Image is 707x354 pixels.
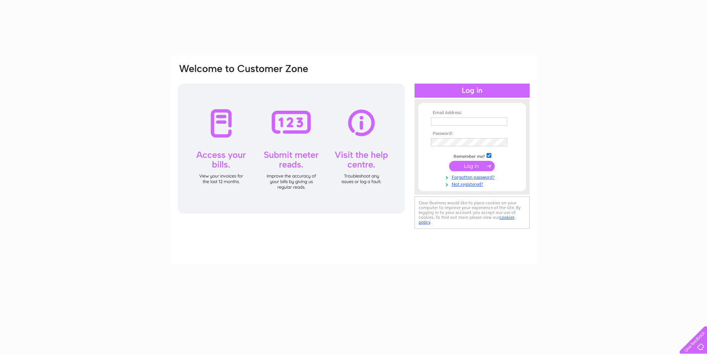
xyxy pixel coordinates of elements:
[431,180,515,187] a: Not registered?
[419,215,514,225] a: cookies policy
[429,131,515,136] th: Password:
[429,110,515,116] th: Email Address:
[415,197,530,229] div: Clear Business would like to place cookies on your computer to improve your experience of the sit...
[449,161,495,171] input: Submit
[431,173,515,180] a: Forgotten password?
[429,152,515,159] td: Remember me?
